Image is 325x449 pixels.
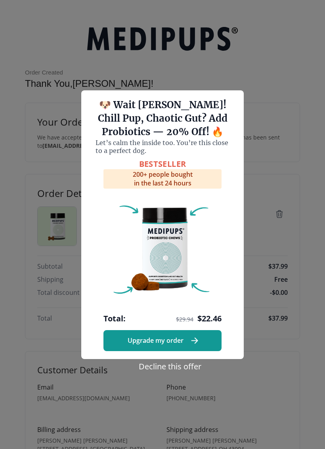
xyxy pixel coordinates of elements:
[103,313,126,324] span: Total:
[96,98,229,139] h1: 🐶 Wait [PERSON_NAME]! Chill Pup, Chaotic Gut? Add Probiotics — 20% Off! 🔥
[139,159,186,169] span: BestSeller
[176,315,193,323] span: $ 29.94
[96,139,229,155] span: Let’s calm the inside too. You’re this close to a perfect dog.
[103,189,222,307] img: Probiotic Dog Chews
[103,330,222,351] button: Upgrade my order
[103,169,222,189] div: 200+ people bought in the last 24 hours
[128,337,184,344] span: Upgrade my order
[197,313,222,324] span: $ 22.46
